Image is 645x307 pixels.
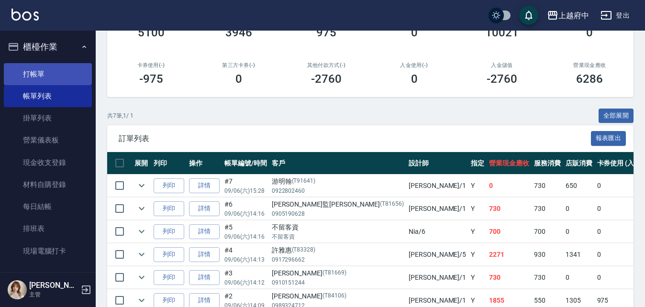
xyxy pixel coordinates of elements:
[272,268,404,278] div: [PERSON_NAME]
[487,266,532,289] td: 730
[154,224,184,239] button: 列印
[225,26,252,39] h3: 3946
[189,201,220,216] a: 詳情
[154,270,184,285] button: 列印
[222,266,269,289] td: #3
[316,26,336,39] h3: 975
[468,243,487,266] td: Y
[222,243,269,266] td: #4
[487,243,532,266] td: 2271
[597,7,634,24] button: 登出
[134,201,149,216] button: expand row
[294,62,359,68] h2: 其他付款方式(-)
[468,175,487,197] td: Y
[269,152,406,175] th: 客戶
[311,72,342,86] h3: -2760
[107,111,133,120] p: 共 7 筆, 1 / 1
[532,152,563,175] th: 服務消費
[411,72,418,86] h3: 0
[272,176,404,186] div: 游明翰
[576,72,603,86] h3: 6286
[485,26,519,39] h3: 10021
[468,220,487,243] td: Y
[272,199,404,209] div: [PERSON_NAME]監[PERSON_NAME]
[4,63,92,85] a: 打帳單
[292,176,316,186] p: (T91641)
[532,220,563,243] td: 700
[563,243,595,266] td: 1341
[134,178,149,193] button: expand row
[224,186,267,195] p: 09/06 (六) 15:28
[4,266,92,291] button: 預約管理
[406,175,468,197] td: [PERSON_NAME] /1
[468,197,487,220] td: Y
[487,152,532,175] th: 營業現金應收
[189,247,220,262] a: 詳情
[224,209,267,218] p: 09/06 (六) 14:16
[591,133,626,143] a: 報表匯出
[586,26,593,39] h3: 0
[224,278,267,287] p: 09/06 (六) 14:12
[224,255,267,264] p: 09/06 (六) 14:13
[563,220,595,243] td: 0
[222,220,269,243] td: #5
[406,243,468,266] td: [PERSON_NAME] /5
[272,291,404,301] div: [PERSON_NAME]
[138,26,165,39] h3: 5100
[29,290,78,299] p: 主管
[591,131,626,146] button: 報表匯出
[406,266,468,289] td: [PERSON_NAME] /1
[469,62,534,68] h2: 入金儲值
[532,197,563,220] td: 730
[382,62,446,68] h2: 入金使用(-)
[487,175,532,197] td: 0
[4,240,92,262] a: 現場電腦打卡
[134,224,149,239] button: expand row
[272,255,404,264] p: 0917296662
[154,247,184,262] button: 列印
[189,224,220,239] a: 詳情
[272,186,404,195] p: 0922802460
[272,222,404,232] div: 不留客資
[272,209,404,218] p: 0905190628
[558,10,589,22] div: 上越府中
[4,196,92,218] a: 每日結帳
[134,270,149,285] button: expand row
[487,197,532,220] td: 730
[4,129,92,151] a: 營業儀表板
[563,266,595,289] td: 0
[543,6,593,25] button: 上越府中
[519,6,538,25] button: save
[4,218,92,240] a: 排班表
[8,280,27,299] img: Person
[119,62,183,68] h2: 卡券使用(-)
[224,232,267,241] p: 09/06 (六) 14:16
[139,72,163,86] h3: -975
[272,232,404,241] p: 不留客資
[206,62,271,68] h2: 第三方卡券(-)
[487,220,532,243] td: 700
[468,152,487,175] th: 指定
[406,152,468,175] th: 設計師
[322,268,346,278] p: (T81669)
[4,152,92,174] a: 現金收支登錄
[272,278,404,287] p: 0910151244
[4,107,92,129] a: 掛單列表
[187,152,222,175] th: 操作
[222,152,269,175] th: 帳單編號/時間
[599,109,634,123] button: 全部展開
[189,270,220,285] a: 詳情
[29,281,78,290] h5: [PERSON_NAME]
[406,197,468,220] td: [PERSON_NAME] /1
[322,291,346,301] p: (T84106)
[151,152,187,175] th: 列印
[272,245,404,255] div: 許雅惠
[406,220,468,243] td: Nia /6
[235,72,242,86] h3: 0
[563,197,595,220] td: 0
[154,201,184,216] button: 列印
[4,85,92,107] a: 帳單列表
[4,34,92,59] button: 櫃檯作業
[189,178,220,193] a: 詳情
[487,72,517,86] h3: -2760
